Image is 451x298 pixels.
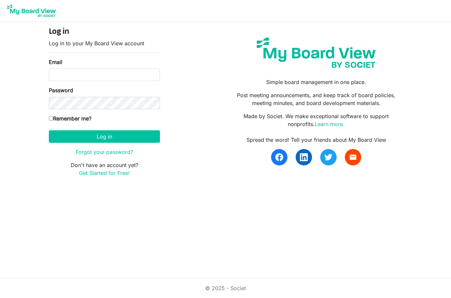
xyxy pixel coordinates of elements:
img: twitter.svg [324,153,332,161]
img: linkedin.svg [300,153,308,161]
p: Post meeting announcements, and keep track of board policies, meeting minutes, and board developm... [230,91,402,107]
img: facebook.svg [275,153,283,161]
input: Remember me? [49,116,53,120]
a: Forgot your password? [76,149,133,155]
span: email [349,153,357,161]
button: Log in [49,130,160,143]
div: Spread the word! Tell your friends about My Board View [230,136,402,144]
label: Remember me? [49,115,91,122]
a: © 2025 - Societ [205,285,246,291]
p: Don't have an account yet? [49,161,160,177]
p: Log in to your My Board View account [49,39,160,47]
a: Get Started for Free! [79,170,130,176]
a: email [345,149,361,165]
label: Email [49,58,62,66]
p: Simple board management in one place. [230,78,402,86]
img: My Board View Logo [5,3,58,19]
p: Made by Societ. We make exceptional software to support nonprofits. [230,112,402,128]
a: Learn more. [315,121,344,127]
label: Password [49,86,73,94]
img: my-board-view-societ.svg [252,32,381,73]
h4: Log in [49,27,160,37]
